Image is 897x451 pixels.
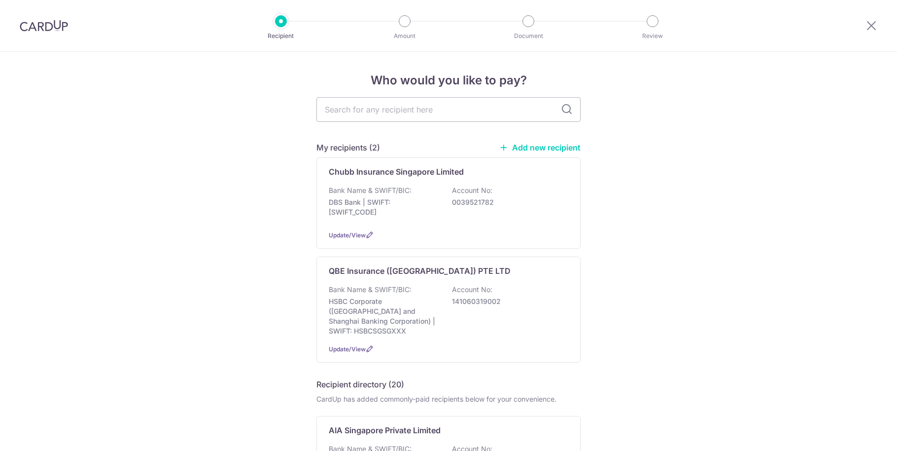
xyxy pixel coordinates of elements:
p: Recipient [244,31,317,41]
h4: Who would you like to pay? [316,72,581,89]
p: Account No: [452,186,492,195]
iframe: Opens a widget where you can find more information [833,421,887,446]
p: Chubb Insurance Singapore Limited [329,166,464,178]
p: QBE Insurance ([GEOGRAPHIC_DATA]) PTE LTD [329,265,511,277]
p: HSBC Corporate ([GEOGRAPHIC_DATA] and Shanghai Banking Corporation) | SWIFT: HSBCSGSGXXX [329,297,439,336]
p: Document [492,31,565,41]
div: CardUp has added commonly-paid recipients below for your convenience. [316,394,581,404]
a: Add new recipient [499,143,581,152]
a: Update/View [329,231,366,239]
img: CardUp [20,20,68,32]
a: Update/View [329,345,366,353]
p: Bank Name & SWIFT/BIC: [329,285,412,295]
p: DBS Bank | SWIFT: [SWIFT_CODE] [329,197,439,217]
p: Review [616,31,689,41]
p: AIA Singapore Private Limited [329,424,441,436]
p: Bank Name & SWIFT/BIC: [329,186,412,195]
p: 141060319002 [452,297,562,306]
p: Account No: [452,285,492,295]
h5: My recipients (2) [316,142,380,153]
input: Search for any recipient here [316,97,581,122]
p: 0039521782 [452,197,562,207]
h5: Recipient directory (20) [316,378,404,390]
p: Amount [368,31,441,41]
